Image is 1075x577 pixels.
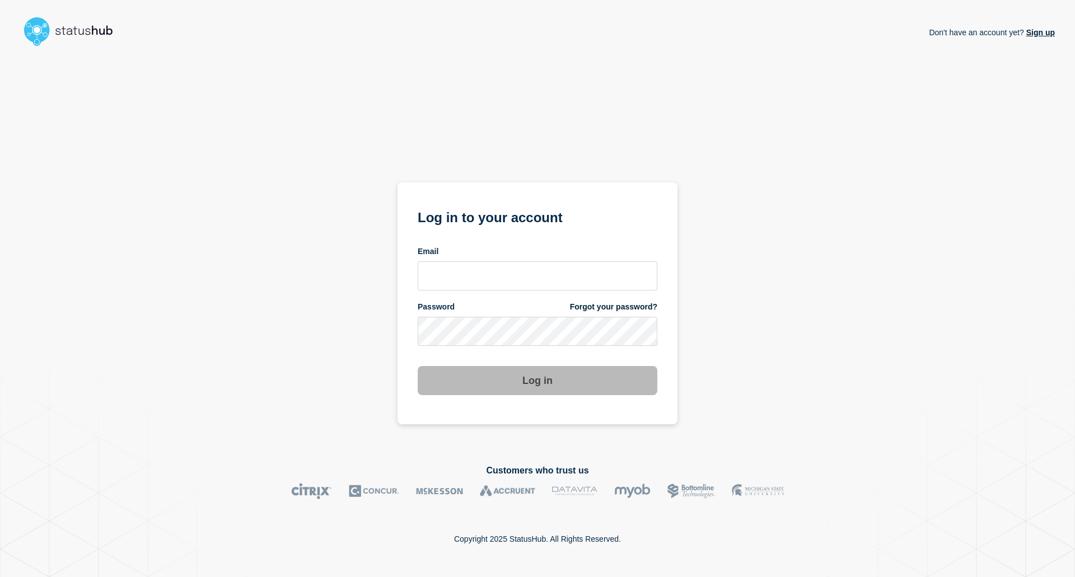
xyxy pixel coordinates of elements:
[349,483,399,499] img: Concur logo
[732,483,784,499] img: MSU logo
[416,483,463,499] img: McKesson logo
[667,483,715,499] img: Bottomline logo
[614,483,651,499] img: myob logo
[291,483,332,499] img: Citrix logo
[20,13,127,49] img: StatusHub logo
[454,534,621,543] p: Copyright 2025 StatusHub. All Rights Reserved.
[20,466,1055,476] h2: Customers who trust us
[418,317,657,346] input: password input
[570,302,657,312] a: Forgot your password?
[418,246,438,257] span: Email
[418,366,657,395] button: Log in
[929,19,1055,46] p: Don't have an account yet?
[1024,28,1055,37] a: Sign up
[480,483,535,499] img: Accruent logo
[418,206,657,227] h1: Log in to your account
[552,483,597,499] img: DataVita logo
[418,302,455,312] span: Password
[418,261,657,290] input: email input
